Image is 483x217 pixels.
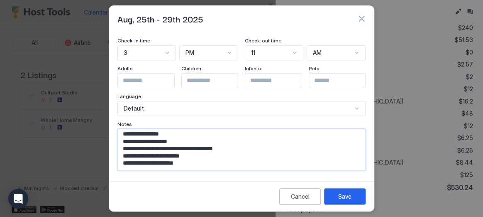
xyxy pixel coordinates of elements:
div: Save [338,192,351,201]
span: Check-out time [245,37,281,44]
input: Input Field [182,74,250,88]
span: 3 [124,49,127,57]
div: Cancel [291,192,310,201]
button: Save [324,188,366,205]
input: Input Field [245,74,313,88]
span: Default [124,105,144,112]
textarea: Input Field [118,129,365,170]
span: AM [313,49,322,57]
div: Open Intercom Messenger [8,189,28,209]
span: Infants [245,65,261,72]
span: Language [117,93,141,99]
span: Check-in time [117,37,150,44]
span: Aug, 25th - 29th 2025 [117,12,203,25]
input: Input Field [118,74,186,88]
span: Pets [309,65,320,72]
span: Notes [117,121,132,127]
span: 11 [251,49,255,57]
span: PM [185,49,194,57]
input: Input Field [309,74,377,88]
span: Adults [117,65,133,72]
span: Children [181,65,201,72]
button: Cancel [279,188,321,205]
